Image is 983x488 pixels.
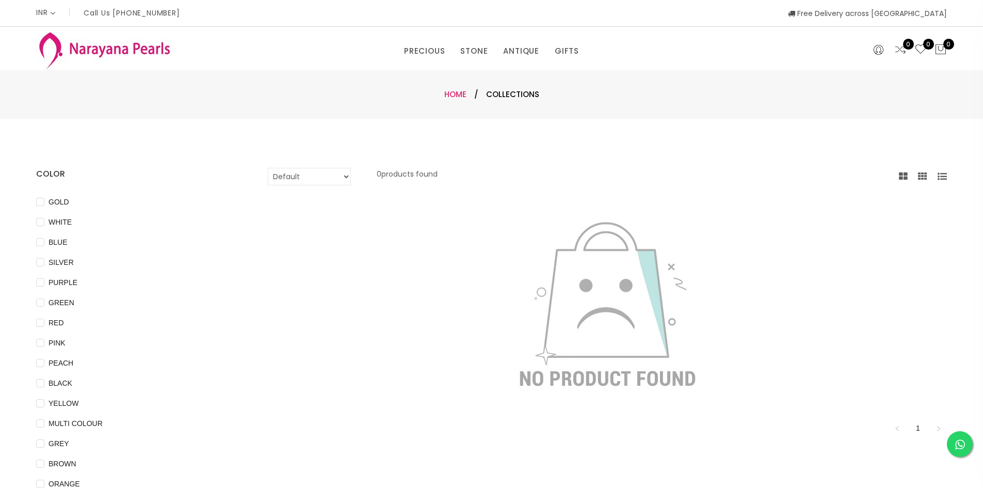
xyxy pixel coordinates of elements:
[44,458,80,469] span: BROWN
[889,420,906,436] li: Previous Page
[460,43,488,59] a: STONE
[903,39,914,50] span: 0
[930,420,947,436] li: Next Page
[44,257,78,268] span: SILVER
[910,420,926,436] a: 1
[503,43,539,59] a: ANTIQUE
[44,297,78,308] span: GREEN
[889,420,906,436] button: left
[44,438,73,449] span: GREY
[444,89,466,100] a: Home
[914,43,927,57] a: 0
[788,8,947,19] span: Free Delivery across [GEOGRAPHIC_DATA]
[934,43,947,57] button: 0
[507,203,708,404] img: not-found.jpg
[36,168,237,180] h4: COLOR
[44,237,72,248] span: BLUE
[555,43,579,59] a: GIFTS
[44,317,68,328] span: RED
[44,398,83,409] span: YELLOW
[44,216,76,228] span: WHITE
[44,337,70,349] span: PINK
[894,426,900,432] span: left
[930,420,947,436] button: right
[943,39,954,50] span: 0
[44,418,107,429] span: MULTI COLOUR
[936,426,942,432] span: right
[923,39,934,50] span: 0
[44,196,73,208] span: GOLD
[894,43,907,57] a: 0
[84,9,180,17] p: Call Us [PHONE_NUMBER]
[404,43,445,59] a: PRECIOUS
[44,377,76,389] span: BLACK
[377,168,438,185] p: 0 products found
[486,88,539,101] span: Collections
[474,88,478,101] span: /
[44,277,82,288] span: PURPLE
[44,357,77,369] span: PEACH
